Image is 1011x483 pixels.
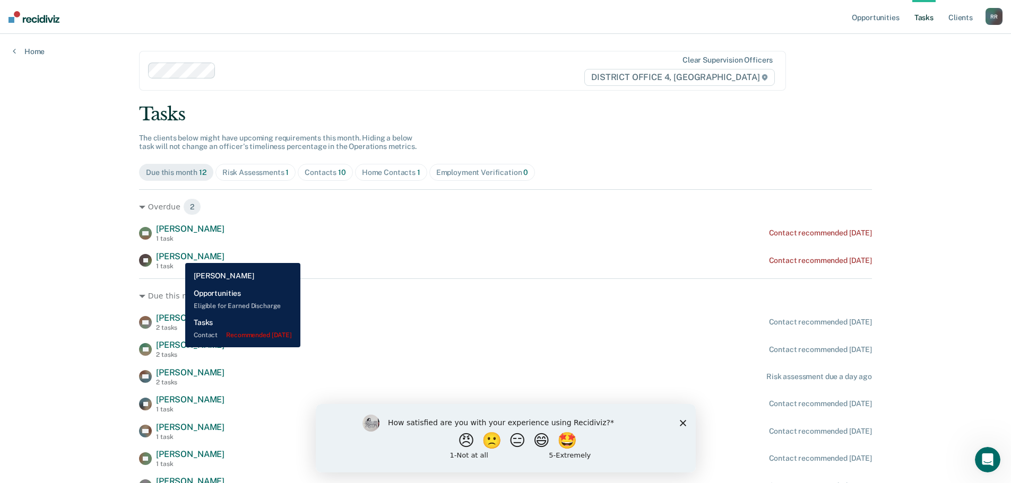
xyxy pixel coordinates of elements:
[156,340,224,350] span: [PERSON_NAME]
[156,449,224,459] span: [PERSON_NAME]
[156,422,224,432] span: [PERSON_NAME]
[769,256,872,265] div: Contact recommended [DATE]
[417,168,420,177] span: 1
[769,399,872,408] div: Contact recommended [DATE]
[523,168,528,177] span: 0
[209,287,231,304] span: 10
[156,224,224,234] span: [PERSON_NAME]
[156,460,224,468] div: 1 task
[436,168,529,177] div: Employment Verification
[183,198,201,215] span: 2
[316,404,696,472] iframe: Survey by Kim from Recidiviz
[222,168,289,177] div: Risk Assessments
[156,433,224,441] div: 1 task
[156,367,224,377] span: [PERSON_NAME]
[682,56,773,65] div: Clear supervision officers
[156,324,224,331] div: 2 tasks
[156,379,224,386] div: 2 tasks
[139,198,872,215] div: Overdue 2
[156,262,224,270] div: 1 task
[199,168,206,177] span: 12
[13,47,45,56] a: Home
[769,454,872,463] div: Contact recommended [DATE]
[986,8,1003,25] div: R R
[156,235,224,242] div: 1 task
[769,345,872,354] div: Contact recommended [DATE]
[8,11,59,23] img: Recidiviz
[156,313,224,323] span: [PERSON_NAME]
[584,69,775,86] span: DISTRICT OFFICE 4, [GEOGRAPHIC_DATA]
[156,394,224,405] span: [PERSON_NAME]
[139,287,872,304] div: Due this month 10
[975,447,1000,472] iframe: Intercom live chat
[769,318,872,327] div: Contact recommended [DATE]
[766,372,872,381] div: Risk assessment due a day ago
[338,168,346,177] span: 10
[156,251,224,261] span: [PERSON_NAME]
[986,8,1003,25] button: RR
[305,168,346,177] div: Contacts
[139,134,417,151] span: The clients below might have upcoming requirements this month. Hiding a below task will not chang...
[769,427,872,436] div: Contact recommended [DATE]
[286,168,289,177] span: 1
[362,168,420,177] div: Home Contacts
[146,168,206,177] div: Due this month
[156,406,224,413] div: 1 task
[769,229,872,238] div: Contact recommended [DATE]
[156,351,224,358] div: 2 tasks
[139,103,872,125] div: Tasks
